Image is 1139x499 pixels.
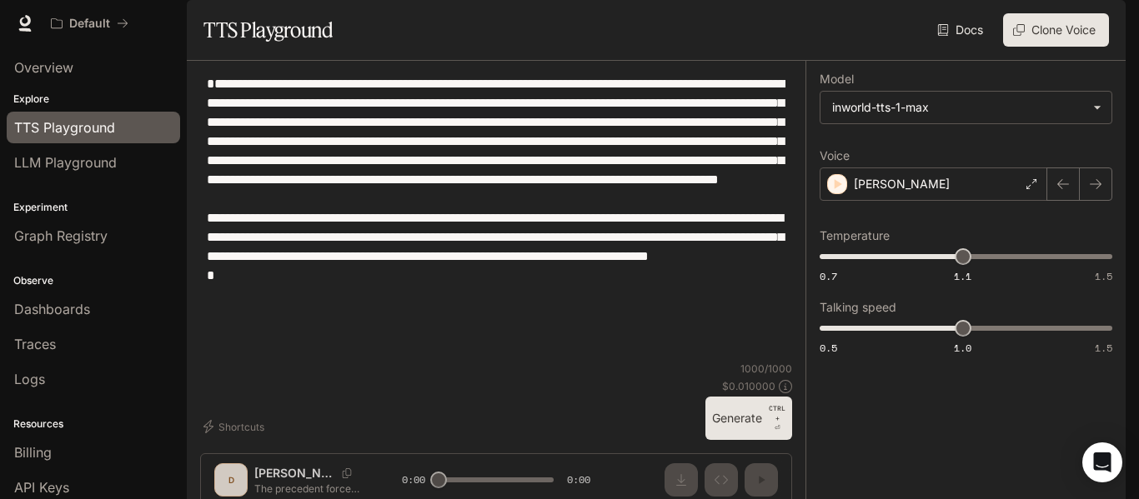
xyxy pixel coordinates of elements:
[820,302,896,313] p: Talking speed
[954,341,971,355] span: 1.0
[1003,13,1109,47] button: Clone Voice
[769,403,785,433] p: ⏎
[820,230,890,242] p: Temperature
[820,341,837,355] span: 0.5
[43,7,136,40] button: All workspaces
[1095,269,1112,283] span: 1.5
[820,92,1111,123] div: inworld-tts-1-max
[1095,341,1112,355] span: 1.5
[832,99,1085,116] div: inworld-tts-1-max
[820,73,854,85] p: Model
[705,397,792,440] button: GenerateCTRL +⏎
[769,403,785,423] p: CTRL +
[200,413,271,440] button: Shortcuts
[934,13,990,47] a: Docs
[820,269,837,283] span: 0.7
[1082,442,1122,482] div: Open Intercom Messenger
[820,150,850,162] p: Voice
[954,269,971,283] span: 1.1
[69,17,110,31] p: Default
[203,13,333,47] h1: TTS Playground
[854,176,950,192] p: [PERSON_NAME]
